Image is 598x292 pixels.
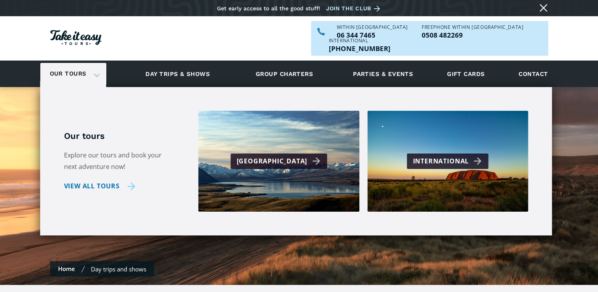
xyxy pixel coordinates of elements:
[50,30,102,45] img: Take it easy Tours logo
[217,5,320,11] div: Get early access to all the good stuff!
[326,4,383,13] a: Join the club
[367,111,528,212] a: International
[422,32,523,38] p: 0508 482269
[136,63,220,85] a: Day trips & shows
[337,32,408,38] p: 06 344 7465
[422,25,523,30] div: Freephone WITHIN [GEOGRAPHIC_DATA]
[44,64,92,83] a: Our tours
[246,63,323,85] a: Group charters
[40,63,106,85] div: Our tours
[413,155,485,167] div: International
[337,32,408,38] a: Call us within NZ on 063447465
[329,45,390,52] a: Call us outside of NZ on +6463447465
[422,32,523,38] a: Call us freephone within NZ on 0508482269
[64,131,175,142] h5: Our tours
[58,265,75,273] a: Home
[91,265,146,273] div: Day trips and shows
[329,45,390,52] p: [PHONE_NUMBER]
[50,261,154,277] nav: Breadcrumbs
[337,25,408,30] div: WITHIN [GEOGRAPHIC_DATA]
[198,111,360,212] a: [GEOGRAPHIC_DATA]
[349,63,417,85] a: Parties & events
[64,180,136,192] a: View all tours
[40,87,552,235] nav: Our tours
[329,38,390,43] div: International
[50,26,102,51] a: Homepage
[64,150,175,173] p: Explore our tours and book your next adventure now!
[236,155,323,167] div: [GEOGRAPHIC_DATA]
[443,63,489,85] a: Gift cards
[515,63,552,85] a: Contact
[537,2,550,14] a: Close message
